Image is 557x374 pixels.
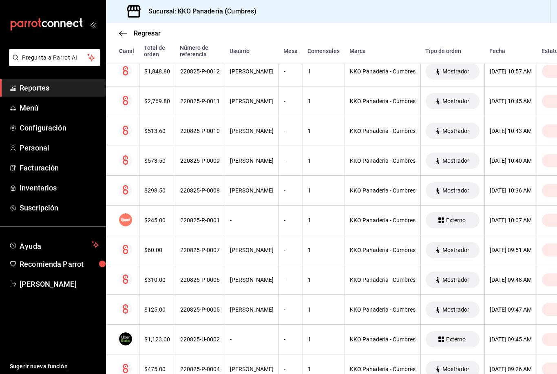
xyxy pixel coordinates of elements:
[490,306,532,313] div: [DATE] 09:47 AM
[443,217,469,224] span: Externo
[284,247,298,253] div: -
[284,306,298,313] div: -
[230,48,274,54] div: Usuario
[308,98,340,104] div: 1
[350,336,416,343] div: KKO Panaderia - Cumbres
[230,98,274,104] div: [PERSON_NAME]
[144,366,170,372] div: $475.00
[284,187,298,194] div: -
[284,98,298,104] div: -
[119,48,134,54] div: Canal
[144,128,170,134] div: $513.60
[439,247,473,253] span: Mostrador
[349,48,416,54] div: Marca
[308,217,340,224] div: 1
[230,247,274,253] div: [PERSON_NAME]
[350,157,416,164] div: KKO Panaderia - Cumbres
[439,366,473,372] span: Mostrador
[20,82,99,93] span: Reportes
[284,217,298,224] div: -
[489,48,532,54] div: Fecha
[350,366,416,372] div: KKO Panaderia - Cumbres
[308,306,340,313] div: 1
[350,217,416,224] div: KKO Panaderia - Cumbres
[308,187,340,194] div: 1
[439,68,473,75] span: Mostrador
[443,336,469,343] span: Externo
[20,142,99,153] span: Personal
[350,187,416,194] div: KKO Panaderia - Cumbres
[144,306,170,313] div: $125.00
[283,48,298,54] div: Mesa
[308,336,340,343] div: 1
[308,366,340,372] div: 1
[134,29,161,37] span: Regresar
[308,157,340,164] div: 1
[439,187,473,194] span: Mostrador
[10,362,99,371] span: Sugerir nueva función
[119,29,161,37] button: Regresar
[490,157,532,164] div: [DATE] 10:40 AM
[20,182,99,193] span: Inventarios
[6,59,100,68] a: Pregunta a Parrot AI
[9,49,100,66] button: Pregunta a Parrot AI
[425,48,480,54] div: Tipo de orden
[350,128,416,134] div: KKO Panaderia - Cumbres
[284,277,298,283] div: -
[284,366,298,372] div: -
[308,277,340,283] div: 1
[144,277,170,283] div: $310.00
[180,98,220,104] div: 220825-P-0011
[490,336,532,343] div: [DATE] 09:45 AM
[439,277,473,283] span: Mostrador
[307,48,340,54] div: Comensales
[180,128,220,134] div: 220825-P-0010
[180,217,220,224] div: 220825-R-0001
[20,279,99,290] span: [PERSON_NAME]
[439,98,473,104] span: Mostrador
[142,7,256,16] h3: Sucursal: KKO Panaderia (Cumbres)
[230,187,274,194] div: [PERSON_NAME]
[439,157,473,164] span: Mostrador
[230,277,274,283] div: [PERSON_NAME]
[350,247,416,253] div: KKO Panaderia - Cumbres
[180,336,220,343] div: 220825-U-0002
[144,68,170,75] div: $1,848.80
[180,187,220,194] div: 220825-P-0008
[180,366,220,372] div: 220825-P-0004
[490,277,532,283] div: [DATE] 09:48 AM
[20,240,88,250] span: Ayuda
[490,68,532,75] div: [DATE] 10:57 AM
[230,217,274,224] div: -
[230,157,274,164] div: [PERSON_NAME]
[308,247,340,253] div: 1
[180,277,220,283] div: 220825-P-0006
[350,277,416,283] div: KKO Panaderia - Cumbres
[350,98,416,104] div: KKO Panaderia - Cumbres
[439,128,473,134] span: Mostrador
[308,128,340,134] div: 1
[180,44,220,58] div: Número de referencia
[180,68,220,75] div: 220825-P-0012
[284,336,298,343] div: -
[308,68,340,75] div: 1
[20,122,99,133] span: Configuración
[20,162,99,173] span: Facturación
[284,128,298,134] div: -
[90,21,96,28] button: open_drawer_menu
[490,247,532,253] div: [DATE] 09:51 AM
[284,157,298,164] div: -
[144,44,170,58] div: Total de orden
[284,68,298,75] div: -
[144,217,170,224] div: $245.00
[144,157,170,164] div: $573.50
[439,306,473,313] span: Mostrador
[180,306,220,313] div: 220825-P-0005
[22,53,88,62] span: Pregunta a Parrot AI
[230,128,274,134] div: [PERSON_NAME]
[230,306,274,313] div: [PERSON_NAME]
[230,68,274,75] div: [PERSON_NAME]
[230,366,274,372] div: [PERSON_NAME]
[20,202,99,213] span: Suscripción
[350,306,416,313] div: KKO Panaderia - Cumbres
